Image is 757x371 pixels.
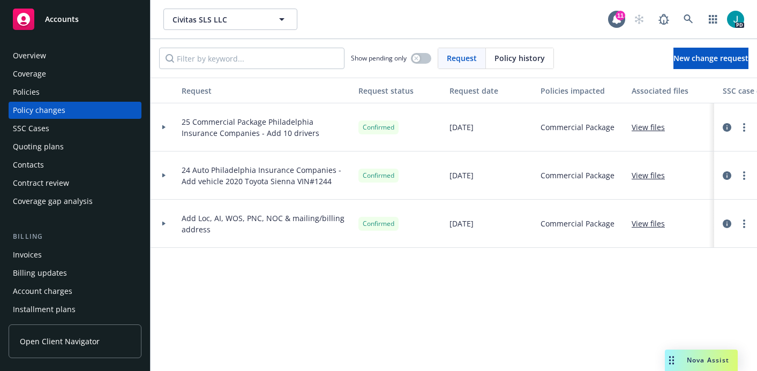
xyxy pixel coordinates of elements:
[628,9,650,30] a: Start snowing
[738,169,751,182] a: more
[9,264,141,282] a: Billing updates
[687,355,729,365] span: Nova Assist
[9,156,141,173] a: Contacts
[9,246,141,263] a: Invoices
[678,9,699,30] a: Search
[445,78,536,103] button: Request date
[13,65,46,82] div: Coverage
[182,85,350,96] div: Request
[449,85,532,96] div: Request date
[9,301,141,318] a: Installment plans
[151,103,177,152] div: Toggle Row Expanded
[673,53,748,63] span: New change request
[449,218,474,229] span: [DATE]
[13,156,44,173] div: Contacts
[9,84,141,101] a: Policies
[151,152,177,200] div: Toggle Row Expanded
[632,170,673,181] a: View files
[13,264,67,282] div: Billing updates
[9,175,141,192] a: Contract review
[449,170,474,181] span: [DATE]
[182,164,350,187] span: 24 Auto Philadelphia Insurance Companies - Add vehicle 2020 Toyota Sienna VIN#1244
[9,283,141,300] a: Account charges
[541,122,614,133] span: Commercial Package
[536,78,627,103] button: Policies impacted
[13,47,46,64] div: Overview
[151,200,177,248] div: Toggle Row Expanded
[363,219,394,229] span: Confirmed
[738,121,751,134] a: more
[13,102,65,119] div: Policy changes
[632,85,714,96] div: Associated files
[177,78,354,103] button: Request
[9,65,141,82] a: Coverage
[13,120,49,137] div: SSC Cases
[13,175,69,192] div: Contract review
[358,85,441,96] div: Request status
[541,85,623,96] div: Policies impacted
[632,122,673,133] a: View files
[13,246,42,263] div: Invoices
[449,122,474,133] span: [DATE]
[173,14,265,25] span: Civitas SLS LLC
[13,193,93,210] div: Coverage gap analysis
[363,123,394,132] span: Confirmed
[9,193,141,210] a: Coverage gap analysis
[721,217,733,230] a: circleInformation
[738,217,751,230] a: more
[541,170,614,181] span: Commercial Package
[20,336,100,347] span: Open Client Navigator
[665,350,738,371] button: Nova Assist
[182,213,350,235] span: Add Loc, AI, WOS, PNC, NOC & mailing/billing address
[721,169,733,182] a: circleInformation
[9,47,141,64] a: Overview
[9,138,141,155] a: Quoting plans
[9,4,141,34] a: Accounts
[13,138,64,155] div: Quoting plans
[354,78,445,103] button: Request status
[13,301,76,318] div: Installment plans
[13,283,72,300] div: Account charges
[9,231,141,242] div: Billing
[363,171,394,180] span: Confirmed
[702,9,724,30] a: Switch app
[9,102,141,119] a: Policy changes
[727,11,744,28] img: photo
[159,48,344,69] input: Filter by keyword...
[632,218,673,229] a: View files
[182,116,350,139] span: 25 Commercial Package Philadelphia Insurance Companies - Add 10 drivers
[673,48,748,69] a: New change request
[541,218,614,229] span: Commercial Package
[447,52,477,64] span: Request
[627,78,718,103] button: Associated files
[721,121,733,134] a: circleInformation
[665,350,678,371] div: Drag to move
[494,52,545,64] span: Policy history
[351,54,407,63] span: Show pending only
[13,84,40,101] div: Policies
[9,120,141,137] a: SSC Cases
[616,11,625,20] div: 11
[45,15,79,24] span: Accounts
[653,9,674,30] a: Report a Bug
[163,9,297,30] button: Civitas SLS LLC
